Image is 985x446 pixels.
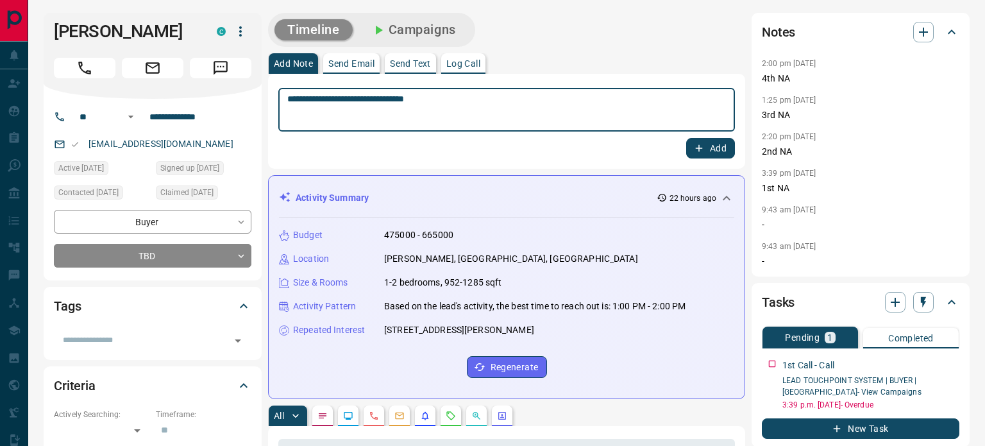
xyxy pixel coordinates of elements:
[160,162,219,175] span: Signed up [DATE]
[384,228,453,242] p: 475000 - 665000
[762,292,795,313] h2: Tasks
[54,370,251,401] div: Criteria
[762,169,816,178] p: 3:39 pm [DATE]
[762,96,816,105] p: 1:25 pm [DATE]
[293,276,348,289] p: Size & Rooms
[293,252,329,266] p: Location
[782,359,834,372] p: 1st Call - Call
[217,27,226,36] div: condos.ca
[420,411,430,421] svg: Listing Alerts
[54,185,149,203] div: Wed Aug 06 2025
[274,59,313,68] p: Add Note
[54,58,115,78] span: Call
[358,19,469,40] button: Campaigns
[343,411,353,421] svg: Lead Browsing Activity
[394,411,405,421] svg: Emails
[156,161,251,179] div: Tue Aug 05 2025
[156,185,251,203] div: Wed Aug 06 2025
[762,59,816,68] p: 2:00 pm [DATE]
[762,242,816,251] p: 9:43 am [DATE]
[296,191,369,205] p: Activity Summary
[762,145,959,159] p: 2nd NA
[156,409,251,420] p: Timeframe:
[467,356,547,378] button: Regenerate
[274,411,284,420] p: All
[390,59,431,68] p: Send Text
[54,409,149,420] p: Actively Searching:
[293,323,365,337] p: Repeated Interest
[762,287,959,318] div: Tasks
[88,139,233,149] a: [EMAIL_ADDRESS][DOMAIN_NAME]
[888,334,934,343] p: Completed
[190,58,251,78] span: Message
[827,333,832,342] p: 1
[54,210,251,234] div: Buyer
[384,300,686,313] p: Based on the lead's activity, the best time to reach out is: 1:00 PM - 2:00 PM
[229,332,247,350] button: Open
[293,300,356,313] p: Activity Pattern
[785,333,820,342] p: Pending
[328,59,375,68] p: Send Email
[58,162,104,175] span: Active [DATE]
[762,255,959,268] p: -
[384,276,502,289] p: 1-2 bedrooms, 952-1285 sqft
[686,138,735,159] button: Add
[762,218,959,232] p: -
[71,140,80,149] svg: Email Valid
[471,411,482,421] svg: Opportunities
[317,411,328,421] svg: Notes
[54,244,251,268] div: TBD
[762,205,816,214] p: 9:43 am [DATE]
[384,323,534,337] p: [STREET_ADDRESS][PERSON_NAME]
[122,58,183,78] span: Email
[762,17,959,47] div: Notes
[274,19,353,40] button: Timeline
[160,186,214,199] span: Claimed [DATE]
[279,186,734,210] div: Activity Summary22 hours ago
[369,411,379,421] svg: Calls
[446,411,456,421] svg: Requests
[54,161,149,179] div: Sun Aug 10 2025
[782,399,959,411] p: 3:39 p.m. [DATE] - Overdue
[123,109,139,124] button: Open
[54,375,96,396] h2: Criteria
[293,228,323,242] p: Budget
[384,252,638,266] p: [PERSON_NAME], [GEOGRAPHIC_DATA], [GEOGRAPHIC_DATA]
[762,22,795,42] h2: Notes
[54,296,81,316] h2: Tags
[54,291,251,322] div: Tags
[669,193,716,204] p: 22 hours ago
[54,21,198,42] h1: [PERSON_NAME]
[762,182,959,195] p: 1st NA
[762,108,959,122] p: 3rd NA
[782,376,922,397] a: LEAD TOUCHPOINT SYSTEM | BUYER | [GEOGRAPHIC_DATA]- View Campaigns
[762,132,816,141] p: 2:20 pm [DATE]
[762,72,959,85] p: 4th NA
[58,186,119,199] span: Contacted [DATE]
[762,418,959,439] button: New Task
[446,59,480,68] p: Log Call
[497,411,507,421] svg: Agent Actions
